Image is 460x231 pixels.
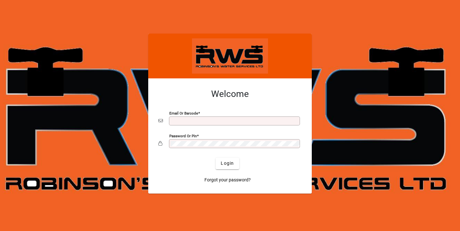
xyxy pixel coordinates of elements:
[216,158,239,169] button: Login
[169,111,198,115] mat-label: Email or Barcode
[169,133,197,138] mat-label: Password or Pin
[202,174,253,186] a: Forgot your password?
[221,160,234,167] span: Login
[158,89,302,100] h2: Welcome
[204,177,251,183] span: Forgot your password?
